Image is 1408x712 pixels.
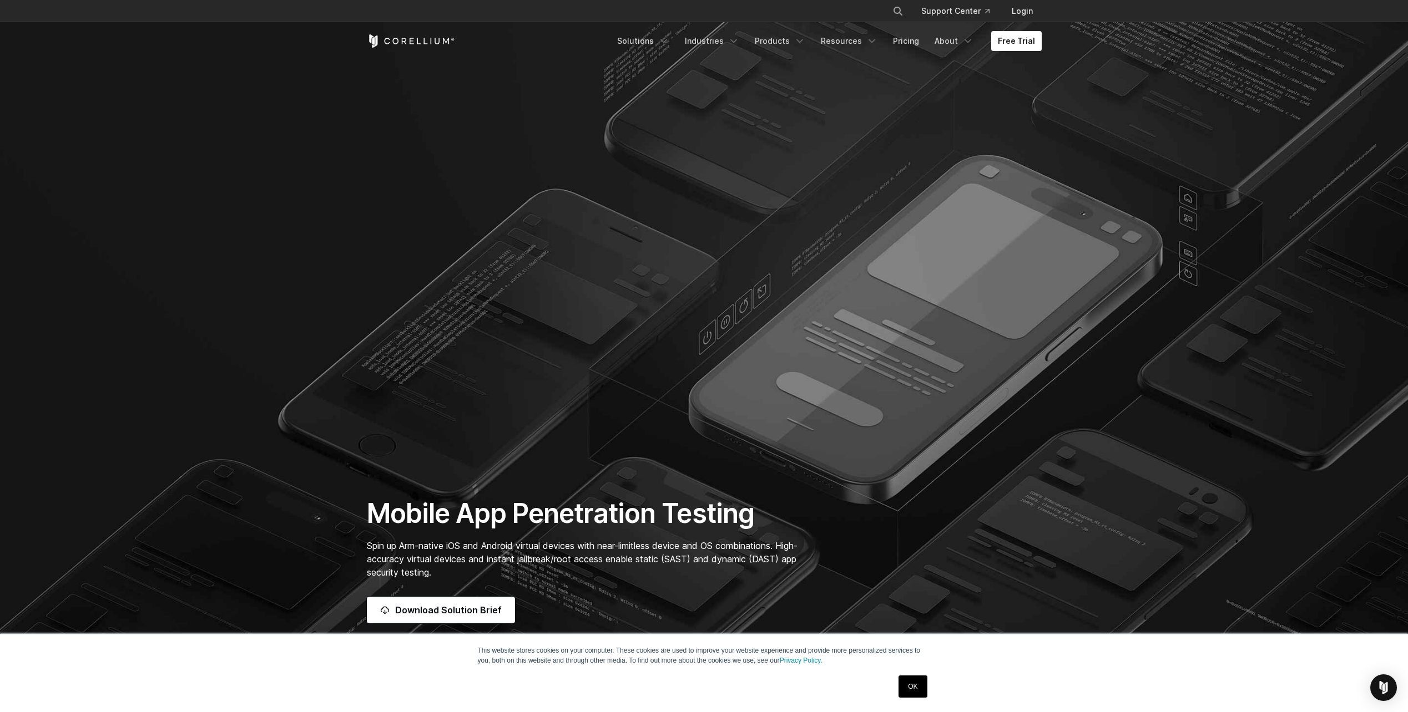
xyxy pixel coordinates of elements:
[1370,674,1397,701] div: Open Intercom Messenger
[886,31,926,51] a: Pricing
[899,675,927,698] a: OK
[610,31,676,51] a: Solutions
[879,1,1042,21] div: Navigation Menu
[610,31,1042,51] div: Navigation Menu
[395,603,502,617] span: Download Solution Brief
[1003,1,1042,21] a: Login
[748,31,812,51] a: Products
[991,31,1042,51] a: Free Trial
[814,31,884,51] a: Resources
[928,31,980,51] a: About
[478,645,931,665] p: This website stores cookies on your computer. These cookies are used to improve your website expe...
[780,657,822,664] a: Privacy Policy.
[912,1,998,21] a: Support Center
[367,597,515,623] a: Download Solution Brief
[678,31,746,51] a: Industries
[367,34,455,48] a: Corellium Home
[367,540,798,578] span: Spin up Arm-native iOS and Android virtual devices with near-limitless device and OS combinations...
[367,497,809,530] h1: Mobile App Penetration Testing
[888,1,908,21] button: Search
